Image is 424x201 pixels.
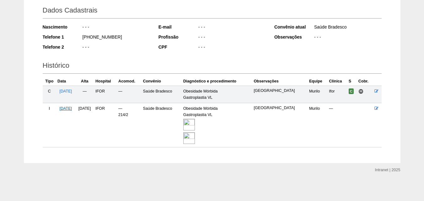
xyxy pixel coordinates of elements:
[347,77,357,86] th: S
[142,86,182,103] td: Saúde Bradesco
[82,44,150,52] div: - - -
[375,167,400,173] div: Intranet | 2025
[56,77,75,86] th: Data
[75,86,94,103] td: —
[274,24,314,30] div: Convênio atual
[328,103,347,147] td: —
[43,34,82,40] div: Telefone 1
[117,77,142,86] th: Acomod.
[78,106,91,111] span: [DATE]
[75,77,94,86] th: Alta
[328,77,347,86] th: Clínica
[198,24,266,32] div: - - -
[328,86,347,103] td: Ifor
[82,24,150,32] div: - - -
[82,34,150,42] div: [PHONE_NUMBER]
[117,86,142,103] td: —
[44,105,55,112] div: I
[314,24,382,32] div: Saúde Bradesco
[94,77,117,86] th: Hospital
[43,44,82,50] div: Telefone 2
[182,86,253,103] td: Obesidade Mórbida Gastroplastia VL
[43,77,56,86] th: Tipo
[182,103,253,147] td: Obesidade Mórbida Gastroplastia VL
[158,24,198,30] div: E-mail
[358,89,364,94] span: Hospital
[43,4,382,19] h2: Dados Cadastrais
[308,77,328,86] th: Equipe
[254,88,307,93] p: [GEOGRAPHIC_DATA]
[43,59,382,74] h2: Histórico
[142,103,182,147] td: Saúde Bradesco
[308,103,328,147] td: Murilo
[142,77,182,86] th: Convênio
[94,86,117,103] td: IFOR
[349,88,354,94] span: Confirmada
[198,44,266,52] div: - - -
[198,34,266,42] div: - - -
[59,106,72,111] a: [DATE]
[182,77,253,86] th: Diagnóstico e procedimento
[314,34,382,42] div: - - -
[274,34,314,40] div: Observações
[59,89,72,93] a: [DATE]
[158,34,198,40] div: Profissão
[44,88,55,94] div: C
[308,86,328,103] td: Murilo
[253,77,308,86] th: Observações
[94,103,117,147] td: IFOR
[254,105,307,111] p: [GEOGRAPHIC_DATA]
[117,103,142,147] td: — 214/2
[357,77,373,86] th: Cobr.
[43,24,82,30] div: Nascimento
[158,44,198,50] div: CPF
